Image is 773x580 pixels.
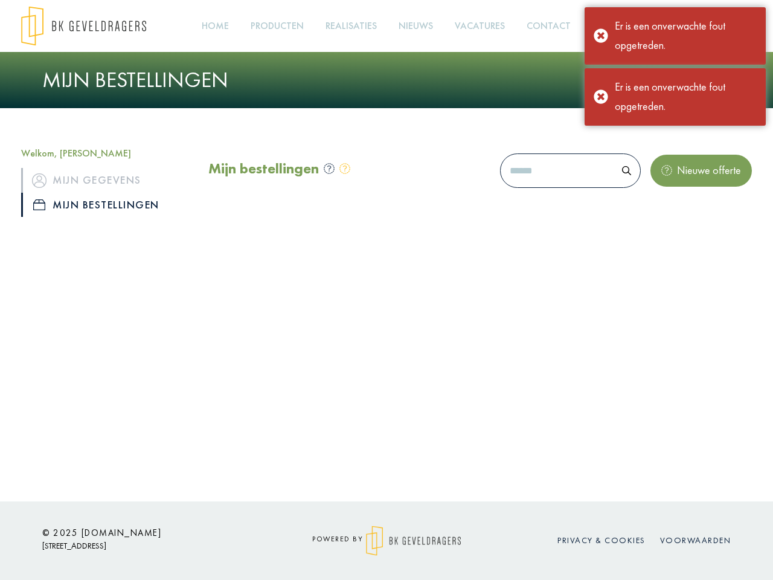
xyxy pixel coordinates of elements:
div: Er is een onverwachte fout opgetreden. [615,16,757,56]
h1: Mijn bestellingen [42,67,731,93]
img: icon [32,173,47,188]
div: Er is een onverwachte fout opgetreden. [615,77,757,117]
img: logo [21,6,146,46]
a: Nieuws [394,13,438,40]
img: search.svg [622,166,631,175]
a: Realisaties [321,13,382,40]
a: Producten [246,13,309,40]
span: Nieuwe offerte [672,163,741,177]
h5: Welkom, [PERSON_NAME] [21,147,190,159]
h2: Mijn bestellingen [208,160,319,178]
img: icon [33,199,45,210]
a: Privacy & cookies [557,535,646,546]
a: Vacatures [450,13,510,40]
p: [STREET_ADDRESS] [42,538,260,553]
a: Voorwaarden [660,535,731,546]
a: Contact [522,13,576,40]
img: logo [366,526,461,556]
a: iconMijn bestellingen [21,193,190,217]
div: powered by [278,526,495,556]
a: iconMijn gegevens [21,168,190,192]
h6: © 2025 [DOMAIN_NAME] [42,527,260,538]
a: Home [197,13,234,40]
button: Nieuwe offerte [650,155,752,186]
